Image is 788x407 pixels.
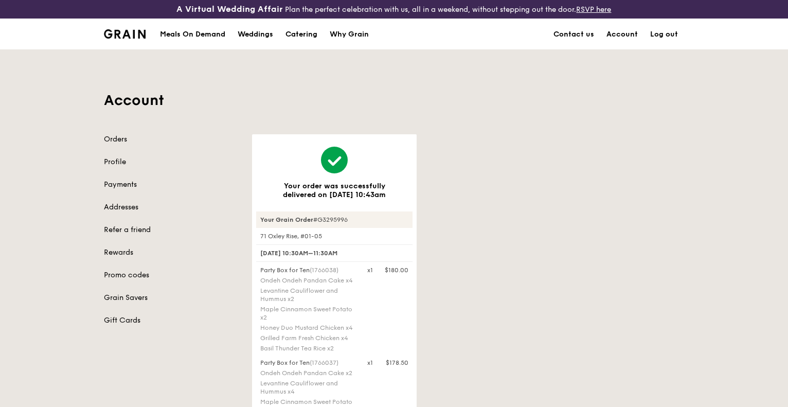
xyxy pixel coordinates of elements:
[310,359,338,366] span: (1766037)
[324,19,375,50] a: Why Grain
[104,134,240,145] a: Orders
[260,266,355,274] div: Party Box for Ten
[104,157,240,167] a: Profile
[260,324,355,332] div: Honey Duo Mustard Chicken x4
[268,182,400,199] h3: Your order was successfully delivered on [DATE] 10:43am
[104,315,240,326] a: Gift Cards
[104,180,240,190] a: Payments
[256,211,413,228] div: #G3295996
[547,19,600,50] a: Contact us
[131,4,656,14] div: Plan the perfect celebration with us, all in a weekend, without stepping out the door.
[260,369,355,377] div: Ondeh Ondeh Pandan Cake x2
[260,334,355,342] div: Grilled Farm Fresh Chicken x4
[260,359,355,367] div: Party Box for Ten
[260,305,355,322] div: Maple Cinnamon Sweet Potato x2
[104,225,240,235] a: Refer a friend
[104,202,240,213] a: Addresses
[104,247,240,258] a: Rewards
[644,19,684,50] a: Log out
[256,232,413,240] div: 71 Oxley Rise, #01-05
[260,276,355,285] div: Ondeh Ondeh Pandan Cake x4
[104,91,684,110] h1: Account
[104,270,240,280] a: Promo codes
[160,19,225,50] div: Meals On Demand
[367,266,373,274] div: x1
[238,19,273,50] div: Weddings
[600,19,644,50] a: Account
[260,287,355,303] div: Levantine Cauliflower and Hummus x2
[386,359,408,367] div: $178.50
[104,29,146,39] img: Grain
[576,5,611,14] a: RSVP here
[285,19,317,50] div: Catering
[279,19,324,50] a: Catering
[104,18,146,49] a: GrainGrain
[330,19,369,50] div: Why Grain
[321,147,348,173] img: icon-bigtick-success.32661cc0.svg
[176,4,283,14] h3: A Virtual Wedding Affair
[367,359,373,367] div: x1
[260,216,313,223] strong: Your Grain Order
[385,266,408,274] div: $180.00
[256,244,413,262] div: [DATE] 10:30AM–11:30AM
[104,293,240,303] a: Grain Savers
[260,379,355,396] div: Levantine Cauliflower and Hummus x4
[231,19,279,50] a: Weddings
[310,267,338,274] span: (1766038)
[260,344,355,352] div: Basil Thunder Tea Rice x2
